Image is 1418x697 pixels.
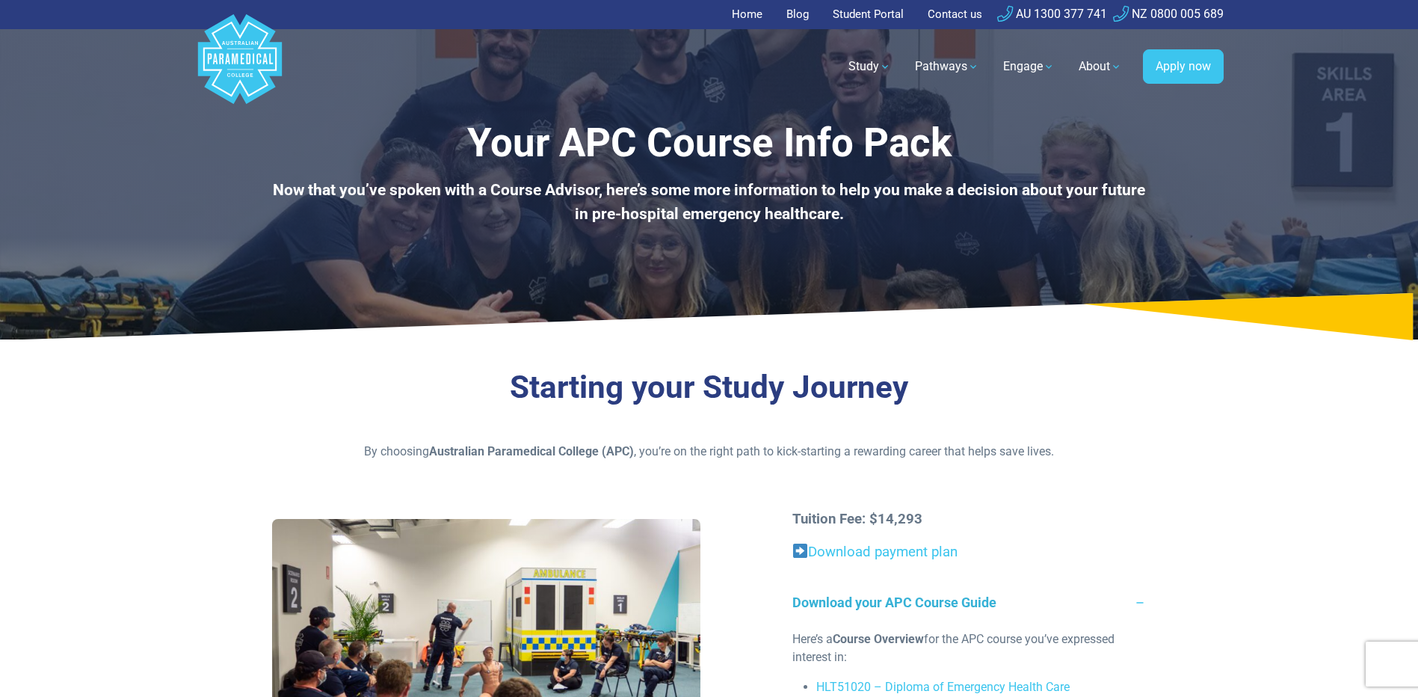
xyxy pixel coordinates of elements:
[1070,46,1131,87] a: About
[429,444,634,458] strong: Australian Paramedical College (APC)
[793,544,807,558] img: ➡️
[833,632,924,646] strong: Course Overview
[994,46,1064,87] a: Engage
[997,7,1107,21] a: AU 1300 377 741
[839,46,900,87] a: Study
[792,574,1146,630] a: Download your APC Course Guide
[792,630,1146,666] p: Here’s a for the APC course you’ve expressed interest in:
[816,680,1070,694] a: HLT51020 – Diploma of Emergency Health Care
[272,369,1147,407] h3: Starting your Study Journey
[1113,7,1224,21] a: NZ 0800 005 689
[273,181,1145,223] b: Now that you’ve spoken with a Course Advisor, here’s some more information to help you make a dec...
[906,46,988,87] a: Pathways
[1143,49,1224,84] a: Apply now
[272,120,1147,167] h1: Your APC Course Info Pack
[808,544,958,560] a: Download payment plan
[272,443,1147,461] p: By choosing , you’re on the right path to kick-starting a rewarding career that helps save lives.
[792,511,922,527] strong: Tuition Fee: $14,293
[195,29,285,105] a: Australian Paramedical College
